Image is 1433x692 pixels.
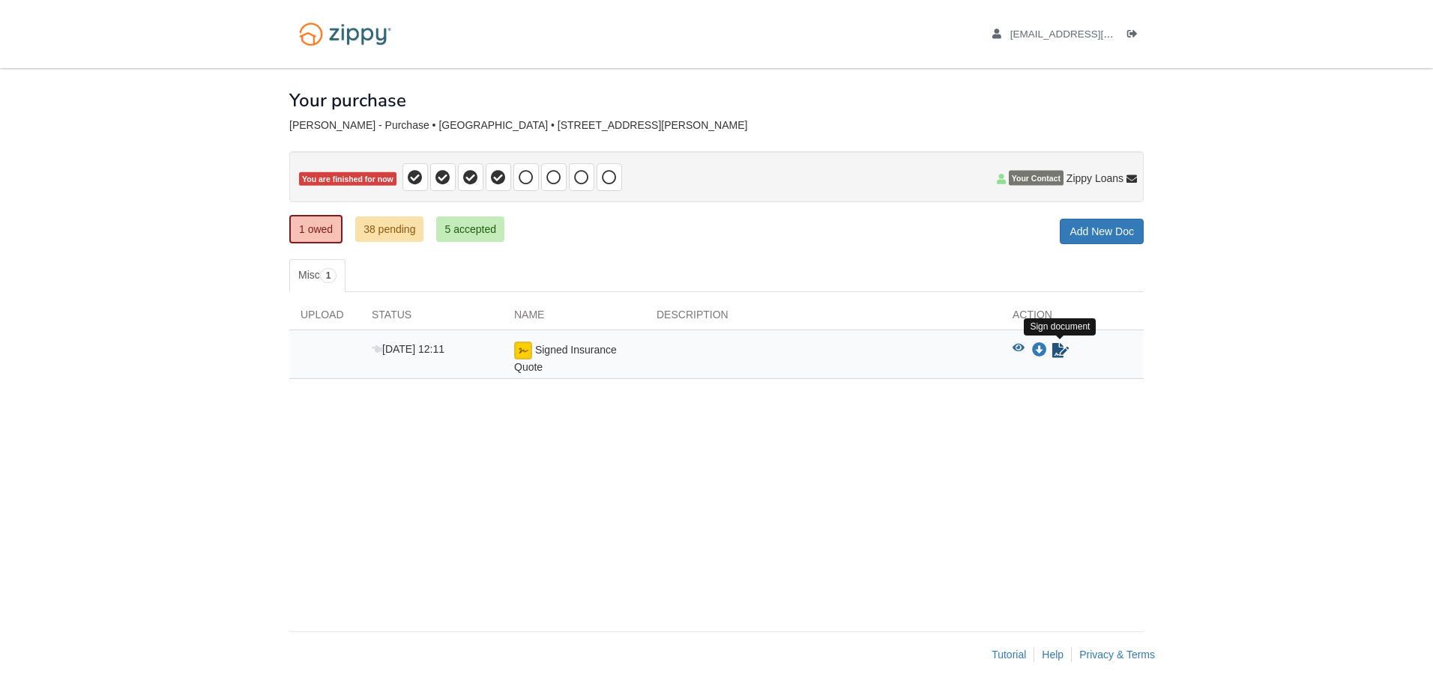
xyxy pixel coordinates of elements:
a: 38 pending [355,216,423,242]
img: Logo [289,15,401,53]
div: Status [360,307,503,330]
span: [DATE] 12:11 [372,343,444,355]
a: Privacy & Terms [1079,649,1155,661]
span: You are finished for now [299,172,396,186]
a: Misc [289,259,346,292]
a: Add New Doc [1060,219,1144,244]
div: Description [645,307,1001,330]
a: edit profile [992,28,1182,43]
div: Name [503,307,645,330]
a: Tutorial [992,649,1026,661]
div: Sign document [1024,318,1096,336]
a: Log out [1127,28,1144,43]
a: Download Signed Insurance Quote [1032,345,1047,356]
div: [PERSON_NAME] - Purchase • [GEOGRAPHIC_DATA] • [STREET_ADDRESS][PERSON_NAME] [289,119,1144,132]
a: 5 accepted [436,216,504,242]
button: View Signed Insurance Quote [1013,343,1025,358]
span: Your Contact [1009,171,1064,186]
span: Signed Insurance Quote [514,344,617,373]
a: 1 owed [289,215,343,243]
span: nrichards983@yahoo.com [1010,28,1182,40]
span: Zippy Loans [1067,171,1123,186]
div: Upload [289,307,360,330]
img: Ready for you to esign [514,342,532,359]
a: Help [1042,649,1064,661]
span: 1 [320,268,337,283]
div: Action [1001,307,1144,330]
h1: Your purchase [289,91,406,110]
a: Sign Form [1051,342,1070,359]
